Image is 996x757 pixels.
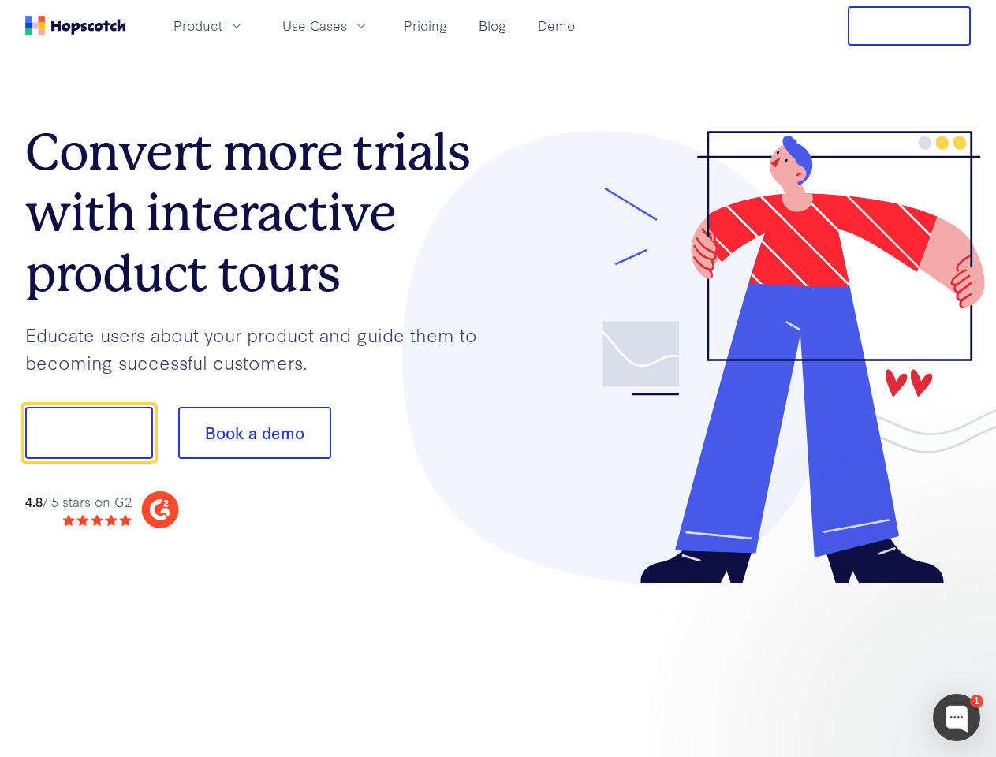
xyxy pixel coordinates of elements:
div: / 5 stars on G2 [25,492,132,512]
button: Book a demo [178,407,331,459]
button: Show me! [25,407,153,459]
span: Product [173,16,222,35]
button: Product [164,13,254,39]
a: Demo [532,13,581,39]
div: 1 [970,695,983,708]
h1: Convert more trials with interactive product tours [25,122,498,304]
a: Home [25,16,126,35]
p: Educate users about your product and guide them to becoming successful customers. [25,321,498,375]
button: Free Trial [848,6,971,46]
button: Use Cases [273,13,379,39]
span: Use Cases [282,16,347,35]
a: Pricing [397,13,453,39]
a: Blog [472,13,513,39]
strong: 4.8 [25,492,43,510]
